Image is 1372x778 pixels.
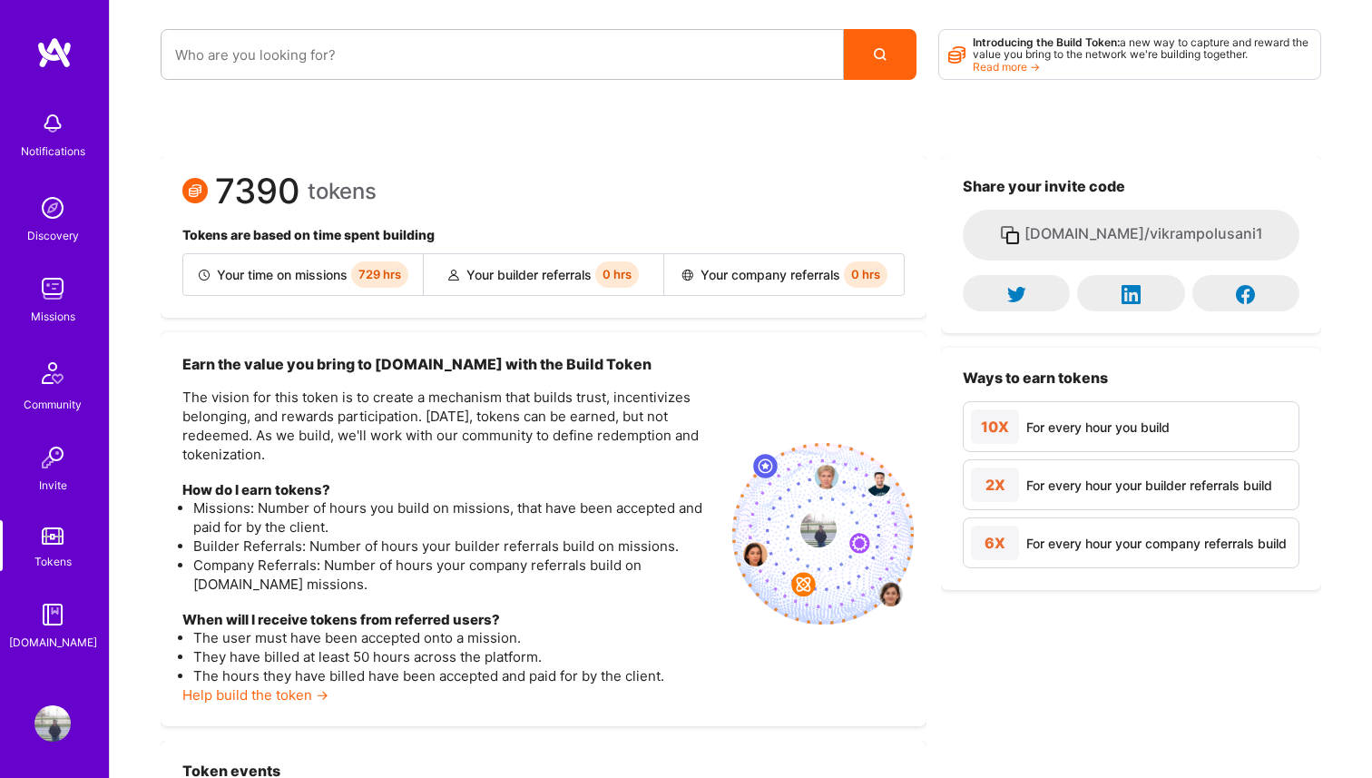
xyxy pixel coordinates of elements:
span: 0 hrs [844,261,887,288]
div: 6X [971,526,1019,560]
i: icon Twitter [1007,285,1026,304]
img: tokens [42,527,64,545]
img: bell [34,105,71,142]
div: Invite [39,476,67,495]
img: invite [732,443,914,625]
p: The vision for this token is to create a mechanism that builds trust, incentivizes belonging, and... [182,388,718,464]
li: Company Referrals: Number of hours your company referrals build on [DOMAIN_NAME] missions. [193,556,718,594]
span: 729 hrs [351,261,408,288]
img: Builder referral icon [448,270,459,281]
a: User Avatar [30,705,75,742]
span: tokens [308,182,377,201]
div: Your builder referrals [424,254,664,295]
img: User Avatar [34,705,71,742]
li: The hours they have billed have been accepted and paid for by the client. [193,666,718,685]
i: icon Search [874,48,887,61]
button: [DOMAIN_NAME]/vikrampolusani1 [963,210,1299,261]
img: discovery [34,190,71,226]
h3: Ways to earn tokens [963,369,1299,387]
div: For every hour you build [1026,418,1170,437]
h4: How do I earn tokens? [182,482,718,498]
i: icon Points [948,37,965,72]
div: Your time on missions [183,254,424,295]
a: Read more → [973,60,1040,74]
div: [DOMAIN_NAME] [9,633,97,652]
i: icon Copy [999,224,1021,246]
img: logo [36,36,73,69]
div: Missions [31,307,75,326]
h3: Earn the value you bring to [DOMAIN_NAME] with the Build Token [182,354,718,374]
h3: Share your invite code [963,178,1299,195]
span: 0 hrs [595,261,639,288]
img: teamwork [34,271,71,307]
img: profile [800,511,837,547]
div: Your company referrals [664,254,904,295]
div: Tokens [34,552,72,571]
span: a new way to capture and reward the value you bring to the network we're building together. [973,35,1308,61]
li: Missions: Number of hours you build on missions, that have been accepted and paid for by the client. [193,498,718,537]
li: They have billed at least 50 hours across the platform. [193,647,718,666]
div: For every hour your builder referrals build [1026,476,1272,495]
div: Notifications [21,142,85,161]
h4: When will I receive tokens from referred users? [182,612,718,628]
li: Builder Referrals: Number of hours your builder referrals build on missions. [193,537,718,556]
img: guide book [34,596,71,633]
img: Company referral icon [681,270,693,281]
div: Community [24,395,82,414]
h4: Tokens are based on time spent building [182,228,905,243]
li: The user must have been accepted onto a mission. [193,628,718,647]
input: Who are you looking for? [175,32,829,78]
img: Builder icon [199,270,210,281]
span: 7390 [215,182,300,201]
div: 10X [971,409,1019,444]
div: Discovery [27,226,79,245]
img: Community [31,351,74,395]
a: Help build the token → [182,686,328,704]
i: icon LinkedInDark [1122,285,1141,304]
div: 2X [971,468,1019,502]
div: For every hour your company referrals build [1026,534,1287,553]
img: Invite [34,439,71,476]
strong: Introducing the Build Token: [973,35,1120,49]
img: Token icon [182,178,208,203]
i: icon Facebook [1236,285,1255,304]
